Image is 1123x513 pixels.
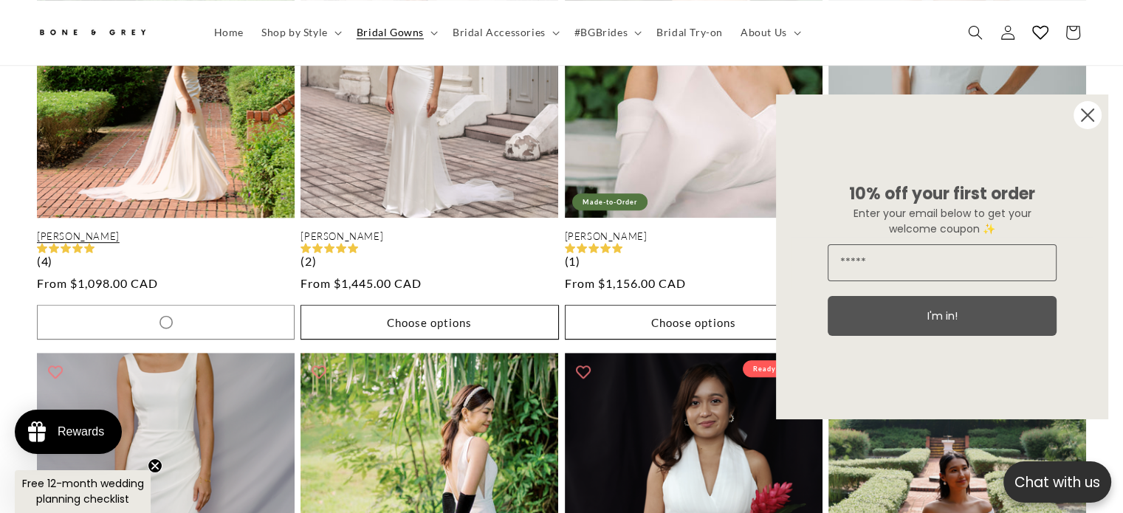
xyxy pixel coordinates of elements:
button: Close dialog [1073,100,1102,130]
p: Chat with us [1003,472,1111,493]
button: Choose options [301,305,558,340]
div: Rewards [58,425,104,438]
a: Bone and Grey Bridal [32,15,190,50]
summary: Search [959,16,992,49]
span: Enter your email below to get your welcome coupon ✨ [854,206,1031,236]
input: Email [828,244,1057,281]
div: FLYOUT Form [761,80,1123,434]
button: Close teaser [148,458,162,473]
span: Bridal Accessories [453,26,546,39]
a: [PERSON_NAME] [37,230,295,243]
button: Add to wishlist [41,357,70,386]
button: Add to wishlist [304,357,334,386]
img: Bone and Grey Bridal [37,21,148,45]
summary: Bridal Accessories [444,17,566,48]
a: [PERSON_NAME] [565,230,822,243]
button: I'm in! [828,296,1057,336]
span: Bridal Gowns [357,26,424,39]
a: Bridal Try-on [648,17,732,48]
span: 10% off your first order [849,182,1035,205]
span: Home [214,26,244,39]
span: Bridal Try-on [656,26,723,39]
summary: Shop by Style [253,17,348,48]
button: Choose options [37,305,295,340]
summary: About Us [732,17,807,48]
a: [PERSON_NAME] [301,230,558,243]
a: Home [205,17,253,48]
span: #BGBrides [574,26,628,39]
button: Add to wishlist [569,357,598,386]
span: Shop by Style [261,26,328,39]
button: Choose options [565,305,822,340]
span: Free 12-month wedding planning checklist [22,476,144,506]
div: Free 12-month wedding planning checklistClose teaser [15,470,151,513]
span: About Us [741,26,787,39]
button: Open chatbox [1003,461,1111,503]
summary: Bridal Gowns [348,17,444,48]
summary: #BGBrides [566,17,648,48]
